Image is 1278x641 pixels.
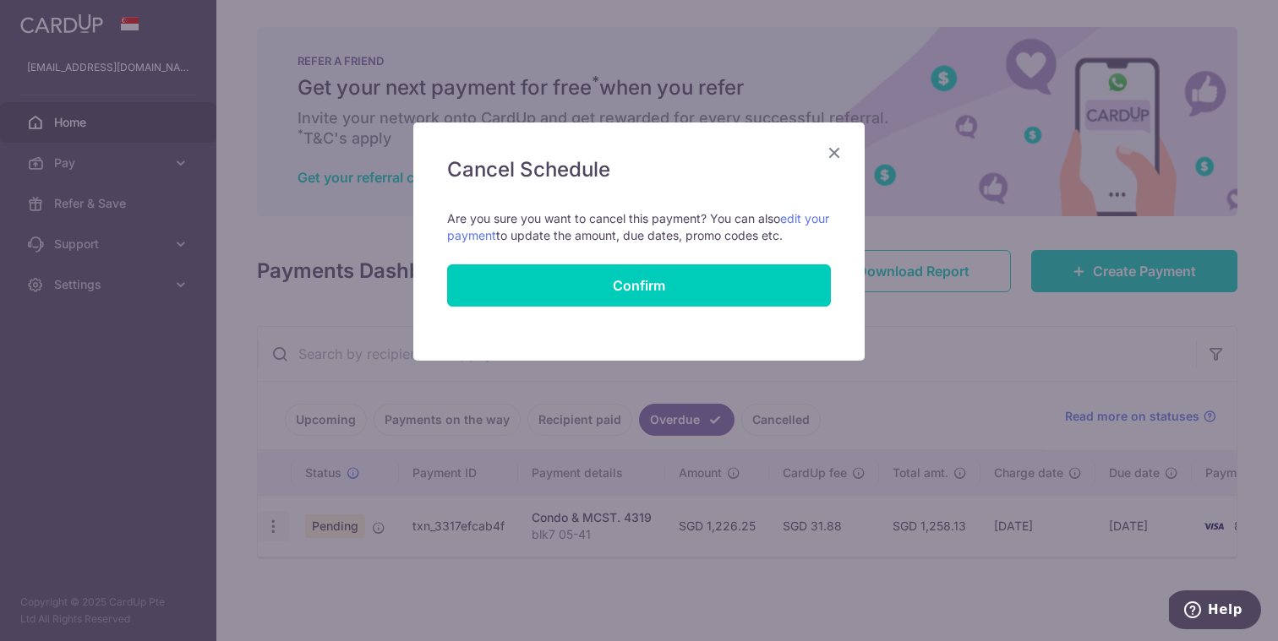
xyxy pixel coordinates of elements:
[824,143,844,163] button: Close
[1169,590,1261,633] iframe: Opens a widget where you can find more information
[447,264,831,307] button: Confirm
[447,156,831,183] h5: Cancel Schedule
[447,210,831,244] p: Are you sure you want to cancel this payment? You can also to update the amount, due dates, promo...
